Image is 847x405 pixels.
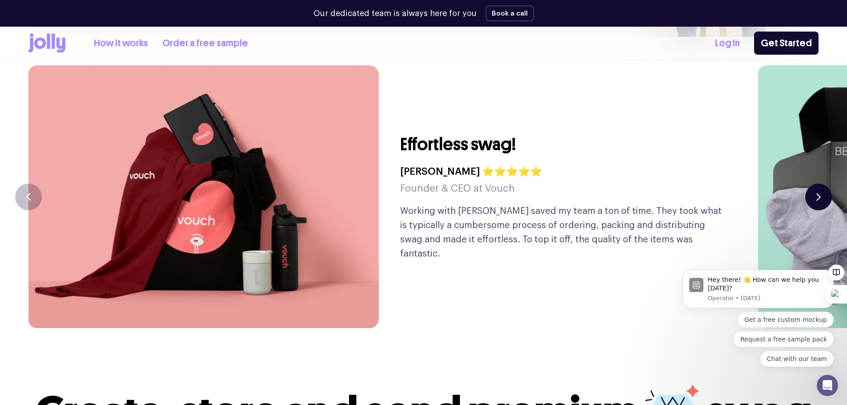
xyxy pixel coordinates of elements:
[486,5,534,21] button: Book a call
[669,262,847,372] iframe: Intercom notifications message
[162,36,248,51] a: Order a free sample
[400,204,729,261] p: Working with [PERSON_NAME] saved my team a ton of time. They took what is typically a cumbersome ...
[715,36,740,51] a: Log In
[94,36,148,51] a: How it works
[400,180,542,197] h5: Founder & CEO at Vouch
[313,8,477,20] p: Our dedicated team is always here for you
[754,32,819,55] a: Get Started
[400,163,542,180] h4: [PERSON_NAME] ⭐⭐⭐⭐⭐
[400,133,516,156] h3: Effortless swag!
[817,375,838,396] iframe: Intercom live chat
